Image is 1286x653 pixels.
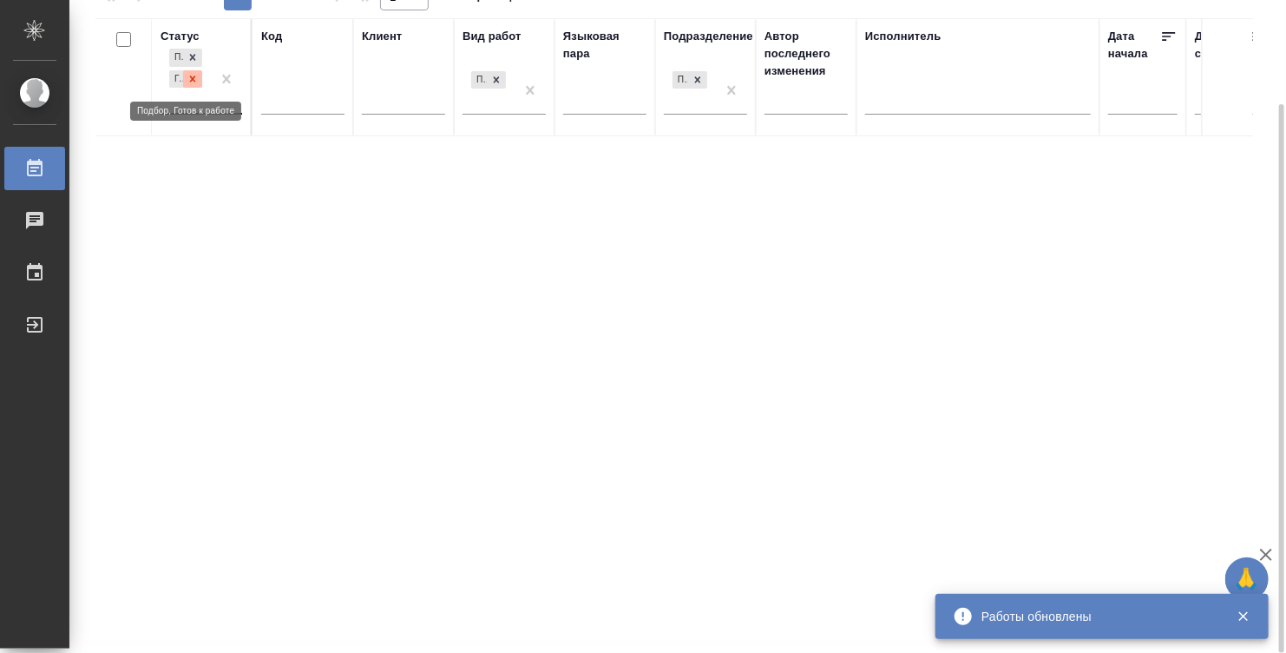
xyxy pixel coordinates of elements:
[471,71,487,89] div: Перевод
[563,28,646,63] div: Языковая пара
[1108,28,1160,63] div: Дата начала
[1195,28,1247,63] div: Дата сдачи
[362,28,402,45] div: Клиент
[673,71,688,89] div: Прямая загрузка (шаблонные документы)
[1225,609,1261,624] button: Закрыть
[671,69,709,91] div: Прямая загрузка (шаблонные документы)
[167,47,204,69] div: Подбор, Готов к работе
[981,608,1211,625] div: Работы обновлены
[261,28,282,45] div: Код
[865,28,942,45] div: Исполнитель
[664,28,753,45] div: Подразделение
[161,28,200,45] div: Статус
[1225,557,1269,601] button: 🙏
[169,70,183,89] div: Готов к работе
[469,69,508,91] div: Перевод
[1232,561,1262,597] span: 🙏
[463,28,522,45] div: Вид работ
[764,28,848,80] div: Автор последнего изменения
[169,49,183,67] div: Подбор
